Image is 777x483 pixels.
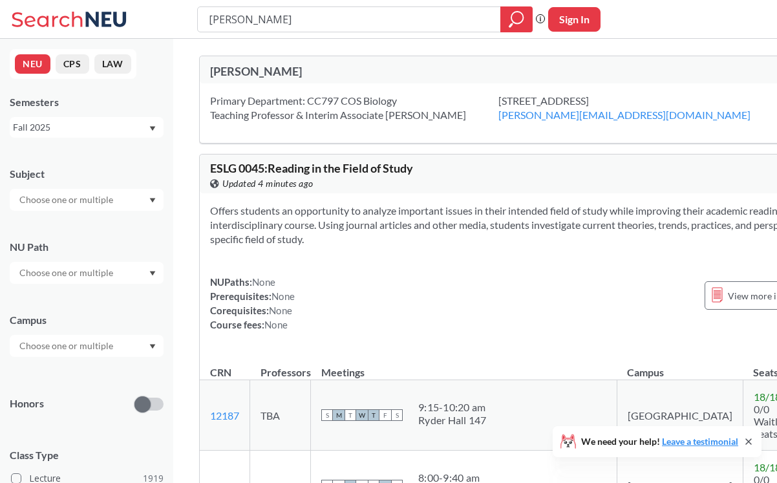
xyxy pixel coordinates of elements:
span: M [333,409,345,421]
span: W [356,409,368,421]
span: None [269,305,292,316]
span: S [391,409,403,421]
span: S [321,409,333,421]
button: NEU [15,54,50,74]
span: None [264,319,288,330]
span: F [379,409,391,421]
span: None [271,290,295,302]
div: Dropdown arrow [10,189,164,211]
div: Semesters [10,95,164,109]
button: Sign In [548,7,601,32]
div: Subject [10,167,164,181]
th: Campus [617,352,743,380]
span: ESLG 0045 : Reading in the Field of Study [210,161,413,175]
div: Dropdown arrow [10,335,164,357]
div: magnifying glass [500,6,533,32]
input: Class, professor, course number, "phrase" [208,8,491,30]
td: [GEOGRAPHIC_DATA] [617,380,743,451]
div: Fall 2025Dropdown arrow [10,117,164,138]
p: Honors [10,396,44,411]
div: NU Path [10,240,164,254]
td: TBA [250,380,311,451]
input: Choose one or multiple [13,338,122,354]
a: Leave a testimonial [662,436,738,447]
div: CRN [210,365,231,380]
div: Primary Department: CC797 COS Biology Teaching Professor & Interim Associate [PERSON_NAME] [210,94,498,122]
svg: magnifying glass [509,10,524,28]
th: Meetings [311,352,617,380]
svg: Dropdown arrow [149,271,156,276]
th: Professors [250,352,311,380]
button: LAW [94,54,131,74]
svg: Dropdown arrow [149,126,156,131]
span: T [368,409,379,421]
button: CPS [56,54,89,74]
div: Ryder Hall 147 [418,414,487,427]
a: 12187 [210,409,239,422]
div: [PERSON_NAME] [210,64,531,78]
span: We need your help! [581,437,738,446]
span: T [345,409,356,421]
svg: Dropdown arrow [149,344,156,349]
div: Fall 2025 [13,120,148,134]
input: Choose one or multiple [13,265,122,281]
span: Updated 4 minutes ago [222,177,314,191]
a: [PERSON_NAME][EMAIL_ADDRESS][DOMAIN_NAME] [498,109,750,121]
div: Dropdown arrow [10,262,164,284]
input: Choose one or multiple [13,192,122,208]
div: Campus [10,313,164,327]
span: Class Type [10,448,164,462]
span: None [252,276,275,288]
svg: Dropdown arrow [149,198,156,203]
div: 9:15 - 10:20 am [418,401,487,414]
div: NUPaths: Prerequisites: Corequisites: Course fees: [210,275,295,332]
